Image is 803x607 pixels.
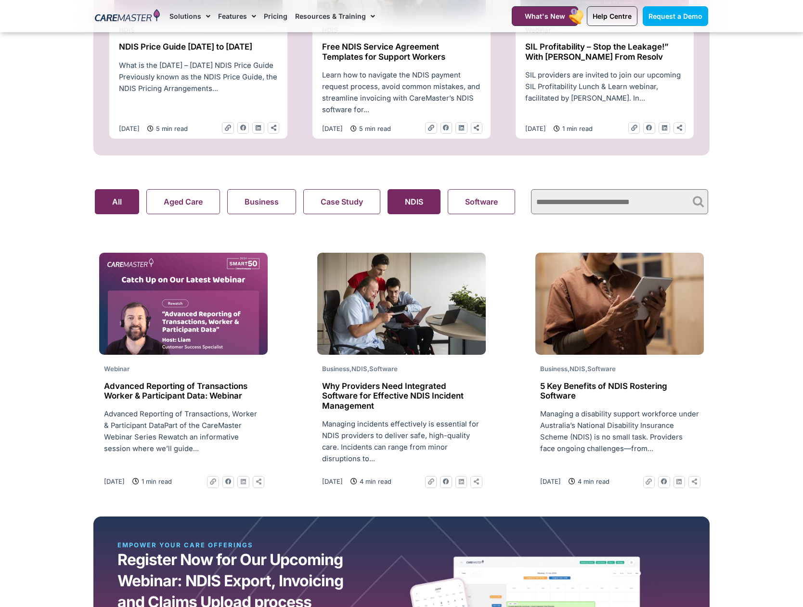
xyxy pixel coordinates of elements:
[575,476,609,487] span: 4 min read
[540,478,561,485] time: [DATE]
[322,365,398,373] span: , ,
[104,478,125,485] time: [DATE]
[560,123,593,134] span: 1 min read
[369,365,398,373] span: Software
[357,123,391,134] span: 5 min read
[95,189,139,214] button: All
[104,365,130,373] span: Webinar
[648,12,702,20] span: Request a Demo
[95,9,160,24] img: CareMaster Logo
[587,365,616,373] span: Software
[525,125,546,132] time: [DATE]
[104,408,263,454] p: Advanced Reporting of Transactions, Worker & Participant DataPart of the CareMaster Webinar Serie...
[119,125,140,132] time: [DATE]
[540,365,616,373] span: , ,
[154,123,188,134] span: 5 min read
[119,42,278,52] h2: NDIS Price Guide [DATE] to [DATE]
[227,189,296,214] button: Business
[540,476,561,487] a: [DATE]
[104,381,263,401] h2: Advanced Reporting of Transactions Worker & Participant Data: Webinar
[357,476,391,487] span: 4 min read
[535,253,704,355] img: set-designer-work-indoors
[525,42,684,62] h2: SIL Profitability – Stop the Leakage!” With [PERSON_NAME] From Resolv
[593,12,632,20] span: Help Centre
[322,478,343,485] time: [DATE]
[317,69,486,116] div: Learn how to navigate the NDIS payment request process, avoid common mistakes, and streamline inv...
[322,42,481,62] h2: Free NDIS Service Agreement Templates for Support Workers
[540,408,699,454] p: Managing a disability support workforce under Australia’s National Disability Insurance Scheme (N...
[146,189,220,214] button: Aged Care
[303,189,380,214] button: Case Study
[525,69,684,104] p: SIL providers are invited to join our upcoming SIL Profitability Lunch & Learn webinar, facilitat...
[99,253,268,355] img: REWATCH Advanced Reporting of Transactions, Worker & Participant Data_Website Thumb
[351,365,367,373] span: NDIS
[119,60,278,94] p: What is the [DATE] – [DATE] NDIS Price Guide Previously known as the NDIS Price Guide, the NDIS P...
[525,12,565,20] span: What's New
[512,6,578,26] a: What's New
[322,125,343,132] time: [DATE]
[388,189,440,214] button: NDIS
[322,418,481,465] p: Managing incidents effectively is essential for NDIS providers to deliver safe, high-quality care...
[322,381,481,411] h2: Why Providers Need Integrated Software for Effective NDIS Incident Management
[587,6,637,26] a: Help Centre
[570,365,585,373] span: NDIS
[104,476,125,487] a: [DATE]
[643,6,708,26] a: Request a Demo
[540,365,568,373] span: Business
[139,476,172,487] span: 1 min read
[448,189,515,214] button: Software
[317,253,486,355] img: man-wheelchair-working-front-view
[540,381,699,401] h2: 5 Key Benefits of NDIS Rostering Software
[322,476,343,487] a: [DATE]
[322,365,350,373] span: Business
[117,541,293,549] div: EMPOWER YOUR CARE OFFERINGS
